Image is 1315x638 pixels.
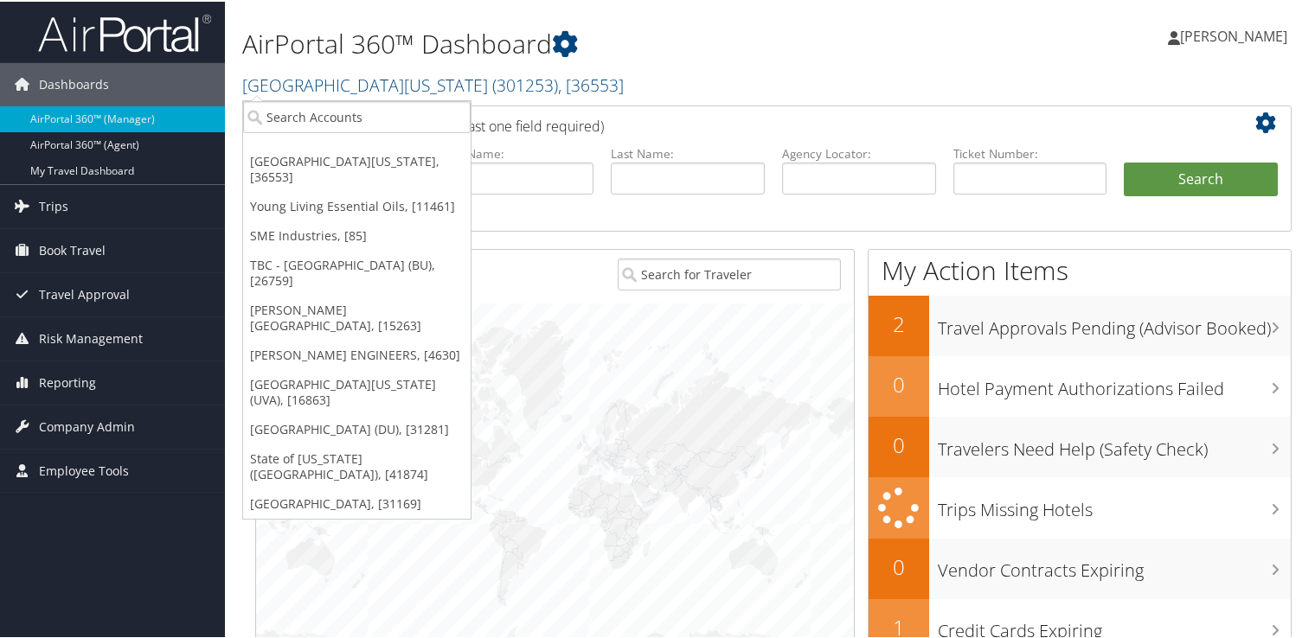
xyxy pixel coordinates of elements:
a: [PERSON_NAME] [1168,9,1305,61]
a: Trips Missing Hotels [869,475,1291,537]
a: [GEOGRAPHIC_DATA] (DU), [31281] [243,413,471,443]
input: Search Accounts [243,99,471,131]
a: Young Living Essential Oils, [11461] [243,190,471,220]
h2: 0 [869,551,929,580]
h2: Airtinerary Lookup [269,107,1191,137]
span: Travel Approval [39,271,130,315]
span: Company Admin [39,404,135,447]
label: Agency Locator: [782,144,936,161]
h1: My Action Items [869,251,1291,287]
a: [GEOGRAPHIC_DATA][US_STATE] [242,72,624,95]
h3: Trips Missing Hotels [938,488,1291,520]
a: [GEOGRAPHIC_DATA][US_STATE], [36553] [243,145,471,190]
span: Employee Tools [39,448,129,491]
span: , [ 36553 ] [558,72,624,95]
a: SME Industries, [85] [243,220,471,249]
a: [GEOGRAPHIC_DATA][US_STATE] (UVA), [16863] [243,368,471,413]
a: [PERSON_NAME][GEOGRAPHIC_DATA], [15263] [243,294,471,339]
span: [PERSON_NAME] [1180,25,1287,44]
h3: Travelers Need Help (Safety Check) [938,427,1291,460]
label: Ticket Number: [953,144,1107,161]
h3: Vendor Contracts Expiring [938,548,1291,581]
input: Search for Traveler [618,257,841,289]
a: TBC - [GEOGRAPHIC_DATA] (BU), [26759] [243,249,471,294]
span: Risk Management [39,316,143,359]
h1: AirPortal 360™ Dashboard [242,24,951,61]
h2: 0 [869,368,929,398]
span: Reporting [39,360,96,403]
button: Search [1124,161,1278,195]
span: (at least one field required) [439,115,604,134]
h3: Hotel Payment Authorizations Failed [938,367,1291,399]
a: [GEOGRAPHIC_DATA], [31169] [243,488,471,517]
a: 2Travel Approvals Pending (Advisor Booked) [869,294,1291,354]
img: airportal-logo.png [38,11,211,52]
label: First Name: [440,144,594,161]
span: Dashboards [39,61,109,105]
a: [PERSON_NAME] ENGINEERS, [4630] [243,339,471,368]
label: Last Name: [611,144,765,161]
h3: Travel Approvals Pending (Advisor Booked) [938,306,1291,339]
a: 0Vendor Contracts Expiring [869,537,1291,597]
span: ( 301253 ) [492,72,558,95]
a: 0Travelers Need Help (Safety Check) [869,415,1291,475]
h2: 0 [869,429,929,458]
h2: 2 [869,308,929,337]
a: 0Hotel Payment Authorizations Failed [869,354,1291,415]
a: State of [US_STATE] ([GEOGRAPHIC_DATA]), [41874] [243,443,471,488]
span: Trips [39,183,68,226]
span: Book Travel [39,227,106,271]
